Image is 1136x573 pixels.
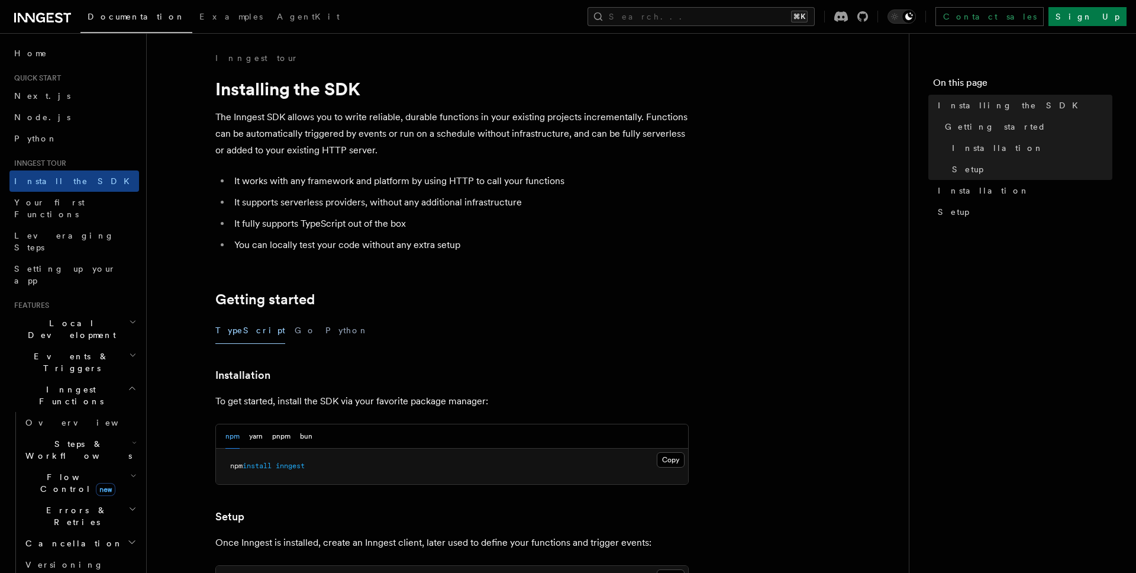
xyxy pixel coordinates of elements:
[25,418,147,427] span: Overview
[9,170,139,192] a: Install the SDK
[935,7,1044,26] a: Contact sales
[14,176,137,186] span: Install the SDK
[9,384,128,407] span: Inngest Functions
[938,185,1029,197] span: Installation
[938,99,1085,111] span: Installing the SDK
[9,313,139,346] button: Local Development
[9,301,49,310] span: Features
[277,12,340,21] span: AgentKit
[947,137,1112,159] a: Installation
[215,535,689,551] p: Once Inngest is installed, create an Inngest client, later used to define your functions and trig...
[945,121,1046,133] span: Getting started
[243,462,272,470] span: install
[14,112,70,122] span: Node.js
[14,47,47,59] span: Home
[88,12,185,21] span: Documentation
[215,508,244,525] a: Setup
[325,317,369,344] button: Python
[225,424,240,449] button: npm
[1048,7,1127,26] a: Sign Up
[231,173,689,189] li: It works with any framework and platform by using HTTP to call your functions
[14,134,57,143] span: Python
[9,85,139,107] a: Next.js
[14,231,114,252] span: Leveraging Steps
[21,500,139,533] button: Errors & Retries
[14,91,70,101] span: Next.js
[947,159,1112,180] a: Setup
[25,560,104,569] span: Versioning
[276,462,305,470] span: inngest
[952,142,1044,154] span: Installation
[21,504,128,528] span: Errors & Retries
[933,201,1112,223] a: Setup
[272,424,291,449] button: pnpm
[9,258,139,291] a: Setting up your app
[9,225,139,258] a: Leveraging Steps
[215,78,689,99] h1: Installing the SDK
[9,192,139,225] a: Your first Functions
[9,159,66,168] span: Inngest tour
[21,471,130,495] span: Flow Control
[21,412,139,433] a: Overview
[192,4,270,32] a: Examples
[933,76,1112,95] h4: On this page
[933,180,1112,201] a: Installation
[96,483,115,496] span: new
[295,317,316,344] button: Go
[21,438,132,462] span: Steps & Workflows
[215,291,315,308] a: Getting started
[215,317,285,344] button: TypeScript
[199,12,263,21] span: Examples
[21,466,139,500] button: Flow Controlnew
[791,11,808,22] kbd: ⌘K
[9,43,139,64] a: Home
[215,109,689,159] p: The Inngest SDK allows you to write reliable, durable functions in your existing projects increme...
[215,52,298,64] a: Inngest tour
[215,367,270,384] a: Installation
[21,537,123,549] span: Cancellation
[9,346,139,379] button: Events & Triggers
[9,128,139,149] a: Python
[933,95,1112,116] a: Installing the SDK
[21,533,139,554] button: Cancellation
[249,424,263,449] button: yarn
[9,107,139,128] a: Node.js
[14,198,85,219] span: Your first Functions
[940,116,1112,137] a: Getting started
[887,9,916,24] button: Toggle dark mode
[14,264,116,285] span: Setting up your app
[952,163,983,175] span: Setup
[80,4,192,33] a: Documentation
[231,194,689,211] li: It supports serverless providers, without any additional infrastructure
[588,7,815,26] button: Search...⌘K
[215,393,689,410] p: To get started, install the SDK via your favorite package manager:
[938,206,969,218] span: Setup
[231,237,689,253] li: You can locally test your code without any extra setup
[9,73,61,83] span: Quick start
[9,317,129,341] span: Local Development
[300,424,312,449] button: bun
[9,350,129,374] span: Events & Triggers
[21,433,139,466] button: Steps & Workflows
[9,379,139,412] button: Inngest Functions
[231,215,689,232] li: It fully supports TypeScript out of the box
[270,4,347,32] a: AgentKit
[657,452,685,468] button: Copy
[230,462,243,470] span: npm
